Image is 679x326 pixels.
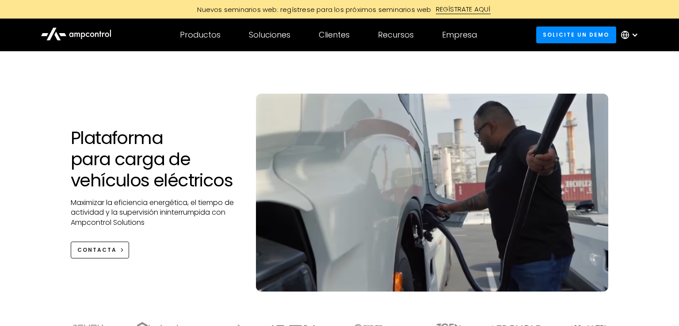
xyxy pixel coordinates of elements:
div: Clientes [319,30,350,40]
h1: Plataforma para carga de vehículos eléctricos [71,127,238,191]
p: Maximizar la eficiencia energética, el tiempo de actividad y la supervisión ininterrumpida con Am... [71,198,238,227]
div: Soluciones [249,30,290,40]
div: Productos [180,30,221,40]
div: REGÍSTRATE AQUÍ [436,4,491,14]
div: CONTACTA [77,246,117,254]
a: Solicite un demo [536,27,616,43]
div: Nuevos seminarios web: regístrese para los próximos seminarios web [188,5,435,14]
div: Recursos [378,30,414,40]
a: Nuevos seminarios web: regístrese para los próximos seminarios webREGÍSTRATE AQUÍ [141,4,538,14]
div: Empresa [442,30,477,40]
a: CONTACTA [71,242,129,258]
